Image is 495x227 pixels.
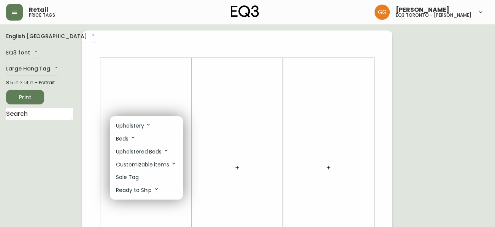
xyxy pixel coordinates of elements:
[116,134,136,143] p: Beds
[116,173,139,181] p: Sale Tag
[116,121,151,130] p: Upholstery
[116,160,177,169] p: Customizable items
[116,186,159,194] p: Ready to Ship
[116,147,169,156] p: Upholstered Beds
